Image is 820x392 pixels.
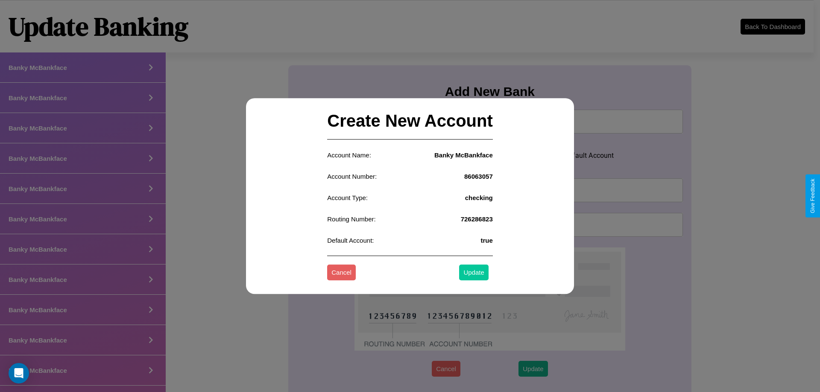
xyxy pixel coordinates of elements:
div: Give Feedback [810,179,816,213]
p: Account Type: [327,192,368,203]
p: Account Number: [327,171,377,182]
h4: 86063057 [464,173,493,180]
h2: Create New Account [327,103,493,139]
button: Cancel [327,265,356,281]
button: Update [459,265,488,281]
h4: Banky McBankface [434,151,493,159]
h4: 726286823 [461,215,493,223]
h4: checking [465,194,493,201]
p: Routing Number: [327,213,375,225]
div: Open Intercom Messenger [9,363,29,383]
p: Account Name: [327,149,371,161]
h4: true [480,237,492,244]
p: Default Account: [327,235,374,246]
